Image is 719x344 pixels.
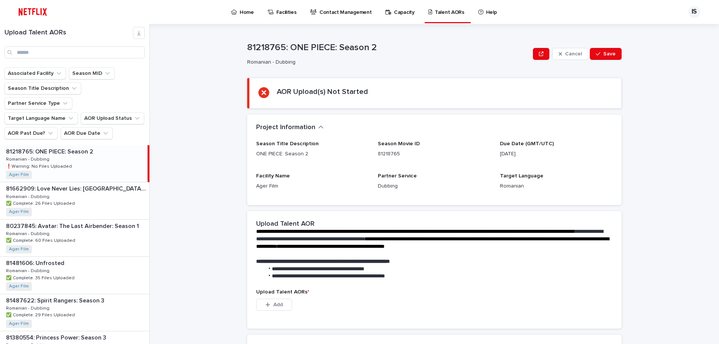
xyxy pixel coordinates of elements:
[256,220,315,228] h2: Upload Talent AOR
[4,127,58,139] button: AOR Past Due?
[9,247,29,252] a: Ager Film
[6,311,76,318] p: ✅ Complete: 29 Files Uploaded
[256,124,315,132] h2: Project Information
[9,209,29,214] a: Ager Film
[500,182,613,190] p: Romanian
[273,302,283,307] span: Add
[4,46,145,58] input: Search
[277,87,368,96] h2: AOR Upload(s) Not Started
[6,193,51,200] p: Romanian - Dubbing
[4,112,78,124] button: Target Language Name
[6,274,76,281] p: ✅ Complete: 35 Files Uploaded
[378,182,491,190] p: Dubbing
[500,173,543,179] span: Target Language
[552,48,588,60] button: Cancel
[6,267,51,274] p: Romanian - Dubbing
[6,184,148,192] p: 81662909: Love Never Lies: [GEOGRAPHIC_DATA]: Season 2
[256,299,292,311] button: Add
[6,162,73,169] p: ❗️Warning: No Files Uploaded
[256,289,309,295] span: Upload Talent AORs
[500,150,613,158] p: [DATE]
[61,127,113,139] button: AOR Due Date
[6,258,66,267] p: 81481606: Unfrosted
[590,48,622,60] button: Save
[247,59,527,66] p: Romanian - Dubbing
[6,221,140,230] p: 80237845: Avatar: The Last Airbender: Season 1
[6,296,106,304] p: 81487622: Spirit Rangers: Season 3
[500,141,554,146] span: Due Date (GMT/UTC)
[6,200,76,206] p: ✅ Complete: 26 Files Uploaded
[6,147,95,155] p: 81218765: ONE PIECE: Season 2
[565,51,582,57] span: Cancel
[9,321,29,326] a: Ager Film
[6,304,51,311] p: Romanian - Dubbing
[4,67,66,79] button: Associated Facility
[4,82,81,94] button: Season Title Description
[247,42,530,53] p: 81218765: ONE PIECE: Season 2
[9,172,29,177] a: Ager Film
[256,150,369,158] p: ONE PIECE: Season 2
[9,284,29,289] a: Ager Film
[15,4,51,19] img: ifQbXi3ZQGMSEF7WDB7W
[378,150,491,158] p: 81218765
[256,141,319,146] span: Season Title Description
[256,182,369,190] p: Ager Film
[603,51,616,57] span: Save
[256,124,324,132] button: Project Information
[378,173,417,179] span: Partner Service
[256,173,290,179] span: Facility Name
[6,155,51,162] p: Romanian - Dubbing
[6,333,108,341] p: 81380554: Princess Power: Season 3
[69,67,115,79] button: Season MID
[688,6,700,18] div: IS
[4,97,72,109] button: Partner Service Type
[6,237,77,243] p: ✅ Complete: 60 Files Uploaded
[6,230,51,237] p: Romanian - Dubbing
[81,112,144,124] button: AOR Upload Status
[378,141,420,146] span: Season Movie ID
[4,29,133,37] h1: Upload Talent AORs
